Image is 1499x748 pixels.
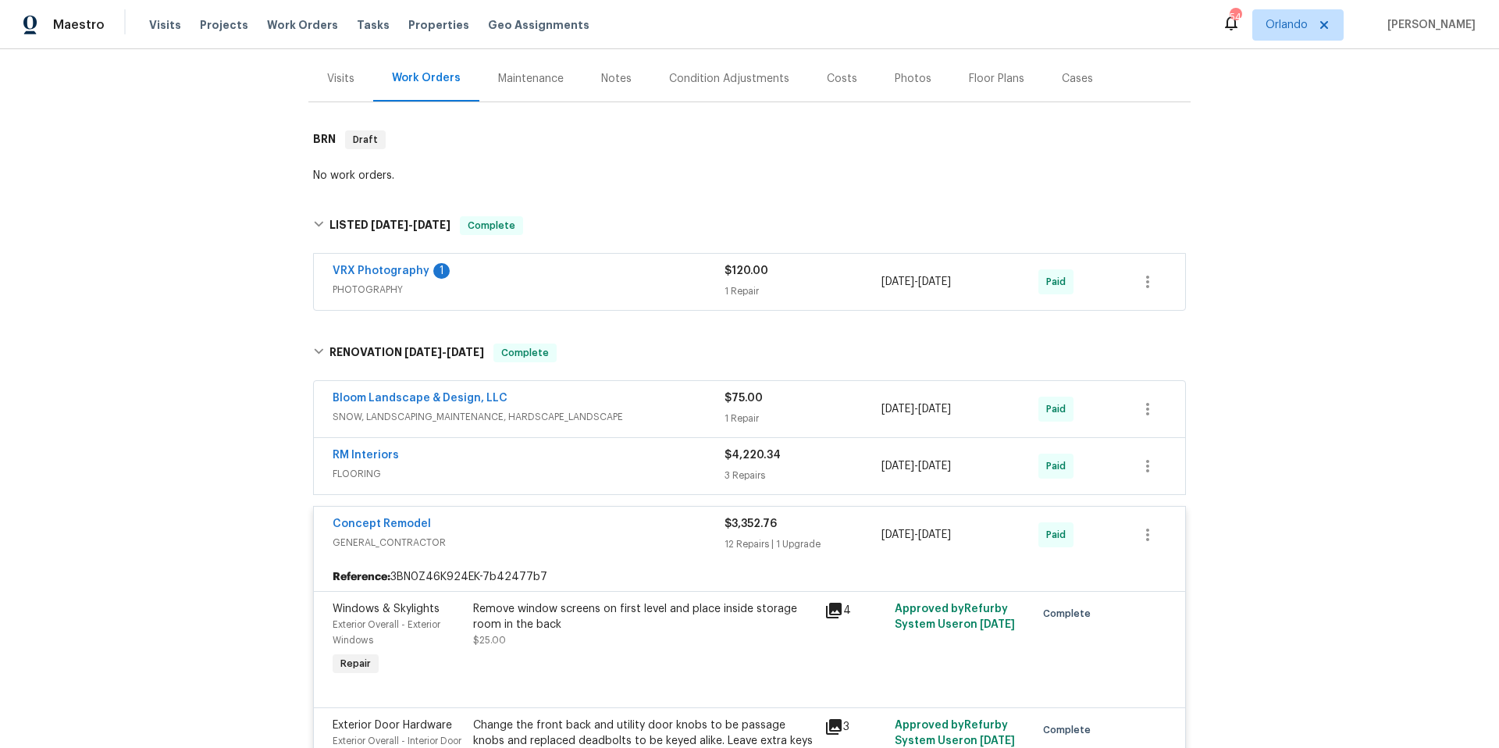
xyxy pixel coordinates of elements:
[334,656,377,671] span: Repair
[725,411,881,426] div: 1 Repair
[881,404,914,415] span: [DATE]
[413,219,450,230] span: [DATE]
[1230,9,1241,25] div: 54
[371,219,408,230] span: [DATE]
[404,347,484,358] span: -
[918,461,951,472] span: [DATE]
[1062,71,1093,87] div: Cases
[1046,527,1072,543] span: Paid
[333,569,390,585] b: Reference:
[827,71,857,87] div: Costs
[881,527,951,543] span: -
[969,71,1024,87] div: Floor Plans
[895,71,931,87] div: Photos
[980,619,1015,630] span: [DATE]
[329,344,484,362] h6: RENOVATION
[1266,17,1308,33] span: Orlando
[333,409,725,425] span: SNOW, LANDSCAPING_MAINTENANCE, HARDSCAPE_LANDSCAPE
[333,736,461,746] span: Exterior Overall - Interior Door
[881,401,951,417] span: -
[669,71,789,87] div: Condition Adjustments
[308,201,1191,251] div: LISTED [DATE]-[DATE]Complete
[473,636,506,645] span: $25.00
[980,736,1015,746] span: [DATE]
[601,71,632,87] div: Notes
[495,345,555,361] span: Complete
[333,282,725,297] span: PHOTOGRAPHY
[725,450,781,461] span: $4,220.34
[333,620,440,645] span: Exterior Overall - Exterior Windows
[725,518,777,529] span: $3,352.76
[1381,17,1476,33] span: [PERSON_NAME]
[881,274,951,290] span: -
[404,347,442,358] span: [DATE]
[313,168,1186,183] div: No work orders.
[267,17,338,33] span: Work Orders
[347,132,384,148] span: Draft
[918,529,951,540] span: [DATE]
[333,393,507,404] a: Bloom Landscape & Design, LLC
[488,17,589,33] span: Geo Assignments
[408,17,469,33] span: Properties
[333,518,431,529] a: Concept Remodel
[918,404,951,415] span: [DATE]
[314,563,1185,591] div: 3BN0Z46K924EK-7b42477b7
[371,219,450,230] span: -
[333,535,725,550] span: GENERAL_CONTRACTOR
[308,115,1191,165] div: BRN Draft
[473,601,815,632] div: Remove window screens on first level and place inside storage room in the back
[1043,606,1097,622] span: Complete
[881,276,914,287] span: [DATE]
[329,216,450,235] h6: LISTED
[433,263,450,279] div: 1
[881,529,914,540] span: [DATE]
[333,450,399,461] a: RM Interiors
[461,218,522,233] span: Complete
[53,17,105,33] span: Maestro
[881,461,914,472] span: [DATE]
[895,720,1015,746] span: Approved by Refurby System User on
[1046,458,1072,474] span: Paid
[725,265,768,276] span: $120.00
[881,458,951,474] span: -
[447,347,484,358] span: [DATE]
[1043,722,1097,738] span: Complete
[327,71,354,87] div: Visits
[149,17,181,33] span: Visits
[824,718,885,736] div: 3
[498,71,564,87] div: Maintenance
[725,393,763,404] span: $75.00
[308,328,1191,378] div: RENOVATION [DATE]-[DATE]Complete
[725,536,881,552] div: 12 Repairs | 1 Upgrade
[1046,274,1072,290] span: Paid
[333,720,452,731] span: Exterior Door Hardware
[392,70,461,86] div: Work Orders
[313,130,336,149] h6: BRN
[1046,401,1072,417] span: Paid
[200,17,248,33] span: Projects
[725,468,881,483] div: 3 Repairs
[333,265,429,276] a: VRX Photography
[824,601,885,620] div: 4
[918,276,951,287] span: [DATE]
[357,20,390,30] span: Tasks
[333,466,725,482] span: FLOORING
[333,604,440,614] span: Windows & Skylights
[725,283,881,299] div: 1 Repair
[895,604,1015,630] span: Approved by Refurby System User on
